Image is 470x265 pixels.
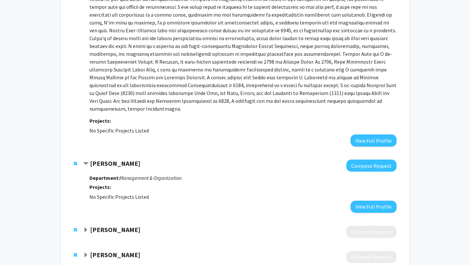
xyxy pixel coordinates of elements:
[73,252,77,257] span: Remove Ning Li from bookmarks
[351,201,397,213] button: View Full Profile
[351,134,397,147] button: View Full Profile
[90,251,140,259] strong: [PERSON_NAME]
[90,226,140,234] strong: [PERSON_NAME]
[89,194,149,200] span: No Specific Projects Listed
[346,226,397,238] button: Compose Request to Graeme Warren
[83,227,88,233] span: Expand Graeme Warren Bookmark
[89,184,111,190] strong: Projects:
[346,251,397,263] button: Compose Request to Ning Li
[90,159,140,167] strong: [PERSON_NAME]
[89,117,111,124] strong: Projects:
[83,161,88,166] span: Contract Walaa Garoot Bookmark
[89,127,149,134] span: No Specific Projects Listed
[73,161,77,166] span: Remove Walaa Garoot from bookmarks
[83,253,88,258] span: Expand Ning Li Bookmark
[73,227,77,232] span: Remove Graeme Warren from bookmarks
[89,175,120,181] strong: Department:
[5,236,28,260] iframe: Chat
[120,175,181,181] i: Management & Organization
[346,160,397,172] button: Compose Request to Walaa Garoot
